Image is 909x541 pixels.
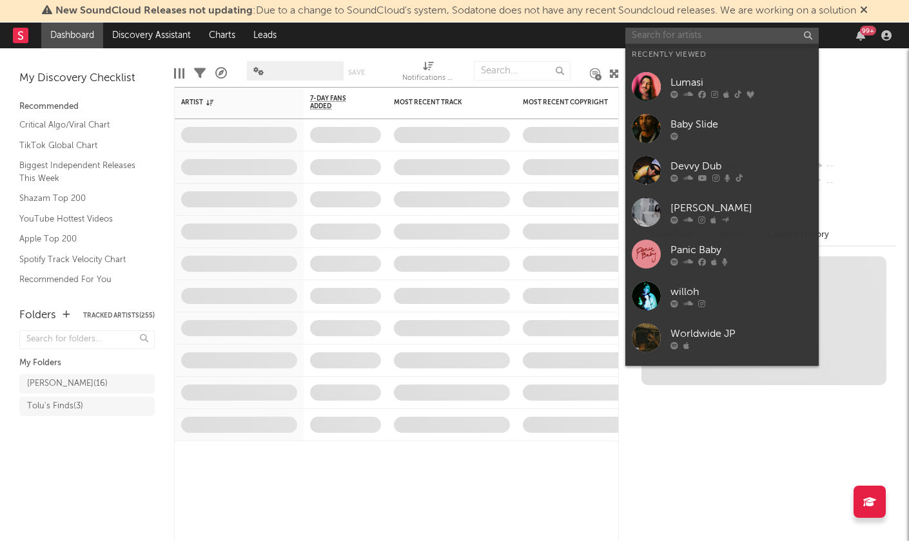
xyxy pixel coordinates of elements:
div: Folders [19,308,56,323]
input: Search for artists [625,28,819,44]
a: TikTok Global Chart [19,138,142,153]
div: -- [810,175,896,191]
a: Charts [200,23,244,48]
div: Most Recent Track [394,99,491,106]
div: -- [810,158,896,175]
div: Notifications (Artist) [402,55,454,92]
div: Most Recent Copyright [523,99,620,106]
a: Panic Baby [625,233,819,275]
a: Apple Top 200 [19,232,142,246]
a: Shazam Top 200 [19,191,142,205]
button: 99+ [856,30,865,41]
div: Edit Columns [174,55,184,92]
div: Artist [181,99,278,106]
div: Worldwide JP [670,327,812,342]
span: New SoundCloud Releases not updating [55,6,253,16]
div: Filters [194,55,206,92]
button: Tracked Artists(255) [83,312,155,319]
div: Notifications (Artist) [402,71,454,86]
button: Save [348,69,365,76]
a: Critical Algo/Viral Chart [19,118,142,132]
a: Baby Slide [625,108,819,149]
a: YouTube Hottest Videos [19,212,142,226]
div: willoh [670,285,812,300]
div: [GEOGRAPHIC_DATA][PERSON_NAME] [670,365,812,396]
a: Spotify Track Velocity Chart [19,252,142,267]
span: 7-Day Fans Added [310,95,362,110]
div: 99 + [860,26,876,35]
div: [PERSON_NAME] ( 16 ) [27,376,108,392]
a: Biggest Independent Releases This Week [19,158,142,185]
a: [PERSON_NAME](16) [19,374,155,394]
div: Devvy Dub [670,159,812,175]
span: : Due to a change to SoundCloud's system, Sodatone does not have any recent Soundcloud releases. ... [55,6,856,16]
div: Recently Viewed [632,47,812,62]
input: Search... [474,61,571,81]
input: Search for folders... [19,330,155,349]
div: Recommended [19,99,155,115]
a: [PERSON_NAME] [625,191,819,233]
a: Recommended For You [19,272,142,287]
div: My Discovery Checklist [19,71,155,86]
a: Devvy Dub [625,149,819,191]
span: Dismiss [860,6,868,16]
a: Lumasi [625,66,819,108]
div: Baby Slide [670,117,812,133]
a: Leads [244,23,286,48]
a: Dashboard [41,23,103,48]
a: Tolu's Finds(3) [19,397,155,416]
a: Discovery Assistant [103,23,200,48]
div: Tolu's Finds ( 3 ) [27,399,83,414]
a: willoh [625,275,819,317]
div: [PERSON_NAME] [670,201,812,216]
a: Worldwide JP [625,317,819,359]
div: Lumasi [670,75,812,91]
a: [GEOGRAPHIC_DATA][PERSON_NAME] [625,359,819,410]
div: A&R Pipeline [215,55,227,92]
div: My Folders [19,356,155,371]
div: Panic Baby [670,243,812,258]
